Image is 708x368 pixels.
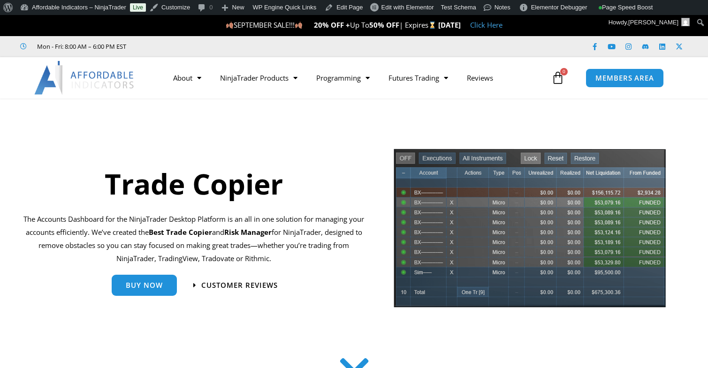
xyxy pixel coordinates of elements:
[381,4,434,11] span: Edit with Elementor
[164,67,211,89] a: About
[126,282,163,289] span: Buy Now
[429,22,436,29] img: ⌛
[595,75,654,82] span: MEMBERS AREA
[23,213,365,265] p: The Accounts Dashboard for the NinjaTrader Desktop Platform is an all in one solution for managin...
[628,19,678,26] span: [PERSON_NAME]
[369,20,399,30] strong: 50% OFF
[438,20,461,30] strong: [DATE]
[470,20,502,30] a: Click Here
[226,22,233,29] img: 🍂
[23,164,365,203] h1: Trade Copier
[393,148,667,315] img: tradecopier | Affordable Indicators – NinjaTrader
[193,282,278,289] a: Customer Reviews
[605,15,693,30] a: Howdy,
[295,22,302,29] img: 🍂
[149,227,212,237] b: Best Trade Copier
[139,42,280,51] iframe: Customer reviews powered by Trustpilot
[307,67,379,89] a: Programming
[457,67,502,89] a: Reviews
[379,67,457,89] a: Futures Trading
[224,227,272,237] strong: Risk Manager
[35,41,126,52] span: Mon - Fri: 8:00 AM – 6:00 PM EST
[211,67,307,89] a: NinjaTrader Products
[164,67,549,89] nav: Menu
[112,275,177,296] a: Buy Now
[560,68,568,75] span: 0
[130,3,146,12] a: Live
[537,64,579,91] a: 0
[586,68,664,88] a: MEMBERS AREA
[201,282,278,289] span: Customer Reviews
[34,61,135,95] img: LogoAI | Affordable Indicators – NinjaTrader
[314,20,350,30] strong: 20% OFF +
[226,20,438,30] span: SEPTEMBER SALE!!! Up To | Expires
